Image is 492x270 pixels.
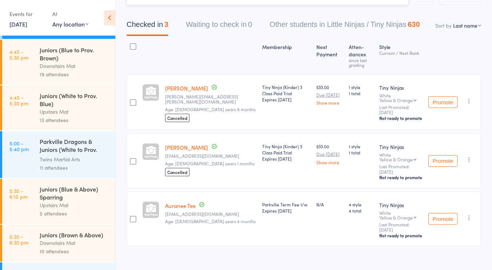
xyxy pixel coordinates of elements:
[2,225,115,262] a: 5:30 -6:30 pmJuniors (Brown & Above)Downstairs Mat10 attendees
[40,209,109,218] div: 5 attendees
[259,40,313,71] div: Membership
[9,20,27,28] a: [DATE]
[40,239,109,247] div: Downstairs Mat
[40,116,109,124] div: 13 attendees
[9,188,28,200] time: 5:30 - 6:15 pm
[2,131,115,178] a: 5:00 -5:40 pmParkville Dragons & Juniors (White to Prov. Blue)Twins Martial Arts11 attendees
[379,98,413,102] div: Yellow & Orange
[40,247,109,255] div: 10 attendees
[9,234,28,245] time: 5:30 - 6:30 pm
[379,115,423,121] div: Not ready to promote
[40,108,109,116] div: Upstairs Mat
[165,153,256,158] small: theredpanda88@gmail.com
[248,20,252,28] div: 0
[52,8,88,20] div: At
[349,143,374,149] span: 1 style
[40,164,109,172] div: 11 attendees
[379,215,413,220] div: Yellow & Orange
[262,156,311,162] div: Expires [DATE]
[379,105,423,115] small: Last Promoted: [DATE]
[316,100,343,105] a: Show more
[186,17,252,36] button: Waiting to check in0
[262,143,311,162] div: Tiny Ninja (Kinder) 3 Class Paid Trial
[316,84,343,105] div: $33.00
[269,17,420,36] button: Other students in Little Ninjas / Tiny Ninjas630
[40,46,109,62] div: Juniors (Blue to Prov. Brown)
[379,201,423,209] div: Tiny Ninjas
[379,233,423,238] div: Not ready to promote
[316,160,343,165] a: Show more
[408,20,420,28] div: 630
[379,164,423,174] small: Last Promoted: [DATE]
[2,40,115,85] a: 4:45 -5:30 pmJuniors (Blue to Prov. Brown)Downstairs Mat19 attendees
[165,94,256,105] small: maneesha.manglick@gmail.com
[346,40,377,71] div: Atten­dances
[313,40,346,71] div: Next Payment
[262,84,311,102] div: Tiny Ninja (Kinder) 3 Class Paid Trial
[40,137,109,155] div: Parkville Dragons & Juniors (White to Prov. Blue)
[2,179,115,224] a: 5:30 -6:15 pmJuniors (Blue & Above) SparringUpstairs Mat5 attendees
[379,210,423,220] div: White
[316,201,343,207] div: N/A
[40,62,109,70] div: Downstairs Mat
[379,157,413,162] div: Yellow & Orange
[9,140,29,152] time: 5:00 - 5:40 pm
[40,155,109,164] div: Twins Martial Arts
[349,84,374,90] span: 1 style
[165,211,256,217] small: Teejinxiu@gmail.com
[165,218,256,224] span: Age: [DEMOGRAPHIC_DATA] years 4 months
[379,174,423,180] div: Not ready to promote
[40,185,109,201] div: Juniors (Blue & Above) Sparring
[262,207,311,214] div: Expires [DATE]
[165,84,208,92] a: [PERSON_NAME]
[316,143,343,164] div: $33.00
[165,202,196,209] a: Auranee Tee
[40,70,109,78] div: 19 attendees
[165,114,189,122] span: Cancelled
[376,40,425,71] div: Style
[379,152,423,162] div: White
[127,17,168,36] button: Checked in3
[349,207,374,214] span: 4 total
[9,8,45,20] div: Events for
[379,143,423,150] div: Tiny Ninjas
[165,160,255,166] span: Age: [DEMOGRAPHIC_DATA] years 1 months
[379,93,423,102] div: White
[349,58,374,67] div: since last grading
[9,94,28,106] time: 4:45 - 5:30 pm
[379,222,423,233] small: Last Promoted: [DATE]
[379,84,423,91] div: Tiny Ninjas
[349,90,374,96] span: 1 total
[165,106,256,112] span: Age: [DEMOGRAPHIC_DATA] years 8 months
[40,231,109,239] div: Juniors (Brown & Above)
[262,96,311,102] div: Expires [DATE]
[379,51,423,55] div: Current / Next Rank
[52,20,88,28] div: Any location
[262,201,311,214] div: Parkville Term Fee 1/w
[9,49,28,60] time: 4:45 - 5:30 pm
[40,92,109,108] div: Juniors (White to Prov. Blue)
[316,92,343,97] small: Due [DATE]
[2,85,115,130] a: 4:45 -5:30 pmJuniors (White to Prov. Blue)Upstairs Mat13 attendees
[349,201,374,207] span: 4 style
[165,168,189,176] span: Cancelled
[165,144,208,151] a: [PERSON_NAME]
[453,22,477,29] div: Last name
[428,96,457,108] button: Promote
[428,213,457,225] button: Promote
[428,155,457,167] button: Promote
[316,152,343,157] small: Due [DATE]
[435,22,452,29] label: Sort by
[164,20,168,28] div: 3
[349,149,374,156] span: 1 total
[40,201,109,209] div: Upstairs Mat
